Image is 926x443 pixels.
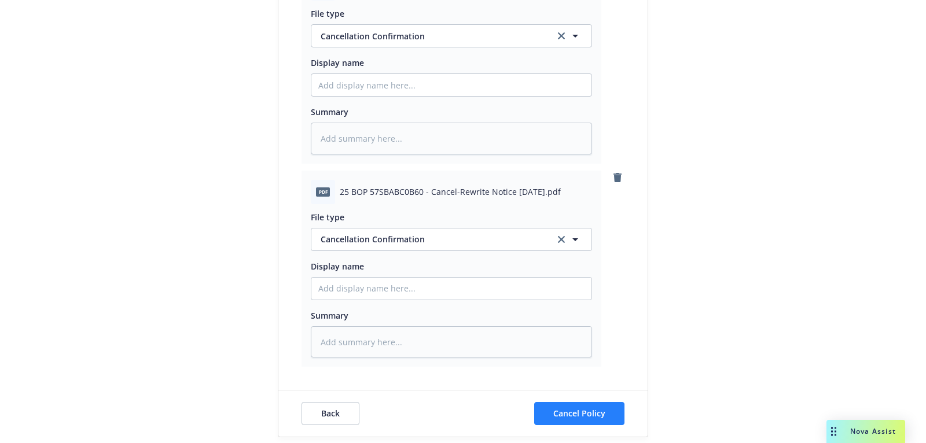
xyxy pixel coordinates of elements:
button: Cancellation Confirmationclear selection [311,228,592,251]
span: Cancellation Confirmation [321,30,543,42]
a: clear selection [554,29,568,43]
span: 25 BOP 57SBABC0B60 - Cancel-Rewrite Notice [DATE].pdf [340,186,561,198]
span: Cancellation Confirmation [321,233,543,245]
span: Summary [311,310,348,321]
span: Summary [311,106,348,117]
span: pdf [316,187,330,196]
input: Add display name here... [311,74,591,96]
input: Add display name here... [311,278,591,300]
span: File type [311,212,344,223]
span: File type [311,8,344,19]
button: Nova Assist [826,420,905,443]
span: Nova Assist [850,426,896,436]
button: Back [302,402,359,425]
a: clear selection [554,232,568,246]
a: remove [611,171,624,184]
span: Back [321,408,340,419]
span: Display name [311,261,364,272]
span: Cancel Policy [553,408,605,419]
div: Drag to move [826,420,841,443]
span: Display name [311,57,364,68]
button: Cancel Policy [534,402,624,425]
button: Cancellation Confirmationclear selection [311,24,592,47]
